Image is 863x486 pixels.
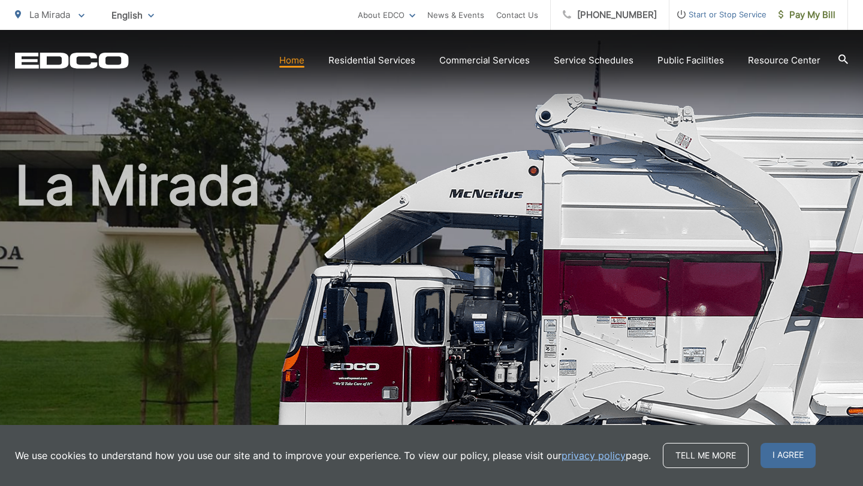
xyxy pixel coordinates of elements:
[328,53,415,68] a: Residential Services
[439,53,530,68] a: Commercial Services
[496,8,538,22] a: Contact Us
[358,8,415,22] a: About EDCO
[15,448,651,463] p: We use cookies to understand how you use our site and to improve your experience. To view our pol...
[279,53,304,68] a: Home
[778,8,835,22] span: Pay My Bill
[761,443,816,468] span: I agree
[29,9,70,20] span: La Mirada
[562,448,626,463] a: privacy policy
[748,53,820,68] a: Resource Center
[657,53,724,68] a: Public Facilities
[554,53,633,68] a: Service Schedules
[663,443,749,468] a: Tell me more
[102,5,163,26] span: English
[15,52,129,69] a: EDCD logo. Return to the homepage.
[427,8,484,22] a: News & Events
